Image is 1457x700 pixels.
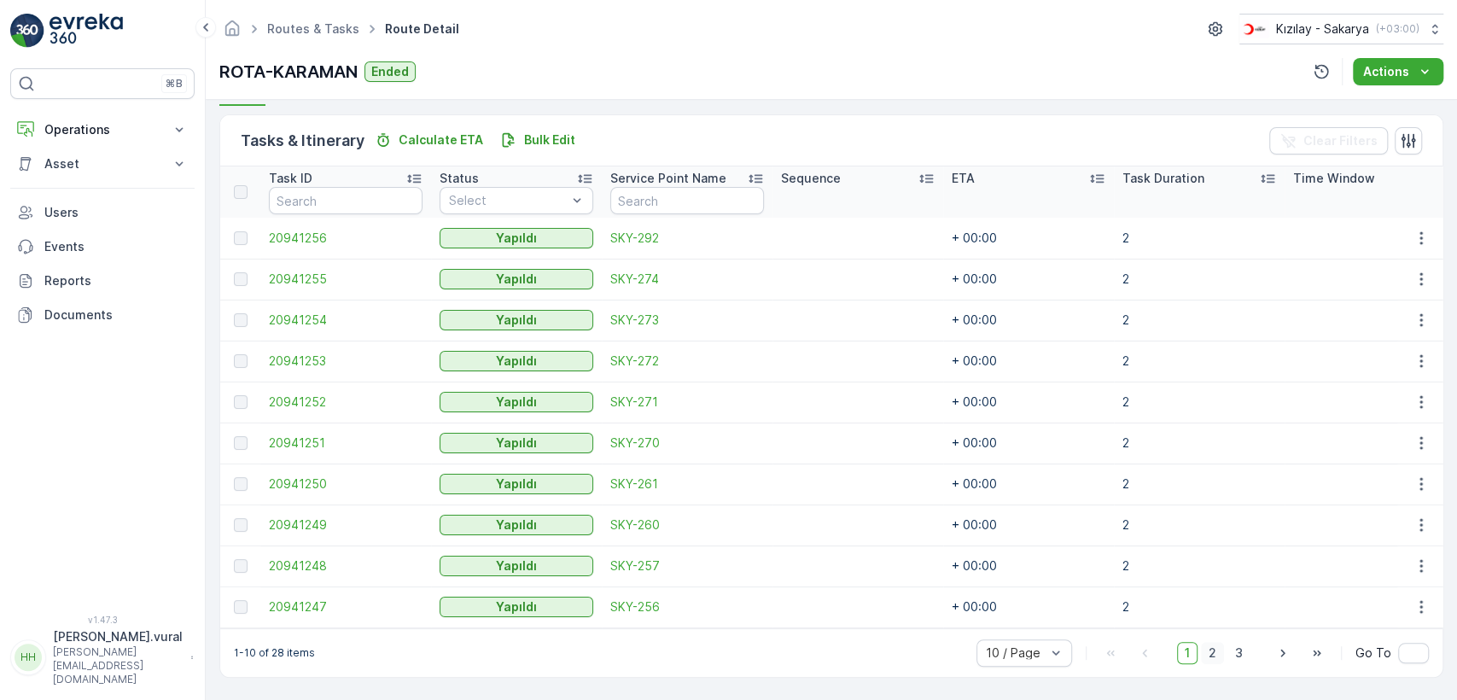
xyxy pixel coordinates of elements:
p: Select [449,192,567,209]
a: 20941248 [269,557,423,575]
td: + 00:00 [943,464,1114,505]
p: Calculate ETA [399,131,483,149]
p: Yapıldı [496,598,537,615]
a: Routes & Tasks [267,21,359,36]
a: Homepage [223,26,242,40]
p: Yapıldı [496,557,537,575]
div: Toggle Row Selected [234,600,248,614]
p: [PERSON_NAME][EMAIL_ADDRESS][DOMAIN_NAME] [53,645,183,686]
div: HH [15,644,42,671]
button: Actions [1353,58,1443,85]
span: Route Detail [382,20,463,38]
p: ETA [952,170,975,187]
a: SKY-257 [610,557,764,575]
button: Yapıldı [440,228,593,248]
a: 20941249 [269,516,423,534]
div: Toggle Row Selected [234,477,248,491]
button: Yapıldı [440,556,593,576]
span: 20941247 [269,598,423,615]
button: Yapıldı [440,310,593,330]
img: k%C4%B1z%C4%B1lay_DTAvauz.png [1239,20,1269,38]
p: Documents [44,306,188,324]
td: + 00:00 [943,545,1114,586]
a: SKY-260 [610,516,764,534]
td: 2 [1114,423,1285,464]
span: SKY-274 [610,271,764,288]
button: Kızılay - Sakarya(+03:00) [1239,14,1443,44]
td: 2 [1114,218,1285,259]
a: 20941254 [269,312,423,329]
p: Bulk Edit [524,131,575,149]
span: SKY-261 [610,475,764,493]
a: 20941253 [269,353,423,370]
p: Actions [1363,63,1409,80]
p: Service Point Name [610,170,726,187]
td: 2 [1114,341,1285,382]
button: Yapıldı [440,392,593,412]
p: Status [440,170,479,187]
p: Tasks & Itinerary [241,129,364,153]
td: + 00:00 [943,382,1114,423]
img: logo [10,14,44,48]
td: + 00:00 [943,300,1114,341]
p: Ended [371,63,409,80]
input: Search [610,187,764,214]
a: SKY-292 [610,230,764,247]
a: SKY-256 [610,598,764,615]
p: Operations [44,121,160,138]
td: + 00:00 [943,505,1114,545]
p: Reports [44,272,188,289]
td: + 00:00 [943,341,1114,382]
td: 2 [1114,259,1285,300]
td: 2 [1114,505,1285,545]
a: SKY-272 [610,353,764,370]
button: Bulk Edit [493,130,582,150]
span: 3 [1227,642,1250,664]
span: Go To [1355,645,1391,662]
div: Toggle Row Selected [234,559,248,573]
p: Events [44,238,188,255]
td: 2 [1114,545,1285,586]
div: Toggle Row Selected [234,436,248,450]
p: ⌘B [166,77,183,90]
p: Yapıldı [496,516,537,534]
a: 20941255 [269,271,423,288]
td: + 00:00 [943,259,1114,300]
div: Toggle Row Selected [234,518,248,532]
a: 20941252 [269,394,423,411]
button: Calculate ETA [368,130,490,150]
span: v 1.47.3 [10,615,195,625]
p: Clear Filters [1303,132,1378,149]
p: Task Duration [1122,170,1204,187]
img: logo_light-DOdMpM7g.png [50,14,123,48]
p: Asset [44,155,160,172]
span: 20941251 [269,435,423,452]
a: SKY-273 [610,312,764,329]
p: Yapıldı [496,394,537,411]
button: Yapıldı [440,515,593,535]
button: Operations [10,113,195,147]
p: ROTA-KARAMAN [219,59,358,85]
p: Kızılay - Sakarya [1276,20,1369,38]
a: Events [10,230,195,264]
a: 20941250 [269,475,423,493]
p: Time Window [1293,170,1375,187]
p: Yapıldı [496,475,537,493]
a: 20941256 [269,230,423,247]
td: + 00:00 [943,218,1114,259]
span: SKY-270 [610,435,764,452]
button: Yapıldı [440,474,593,494]
a: Reports [10,264,195,298]
p: Task ID [269,170,312,187]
